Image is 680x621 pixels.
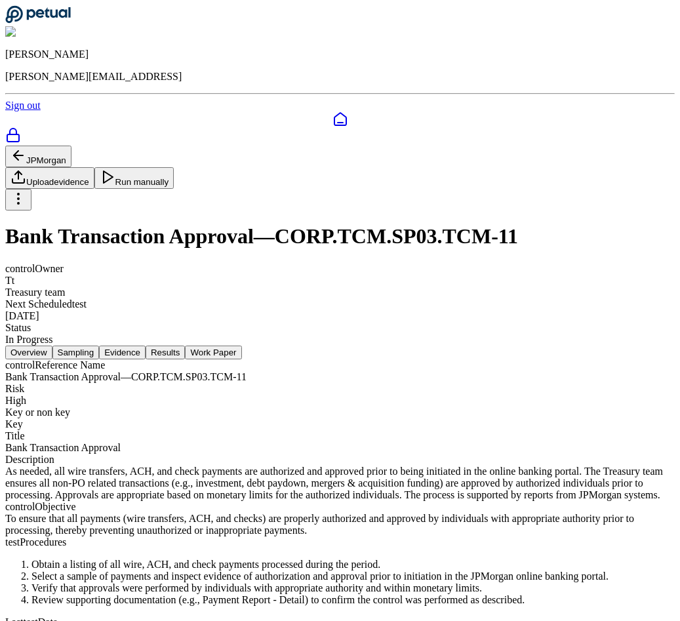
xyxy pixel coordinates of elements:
[5,395,675,407] div: High
[94,167,174,189] button: Run manually
[5,100,41,111] a: Sign out
[31,571,675,582] li: Select a sample of payments and inspect evidence of authorization and approval prior to initiatio...
[5,371,675,383] div: Bank Transaction Approval — CORP.TCM.SP03.TCM-11
[5,407,675,418] div: Key or non key
[5,322,675,334] div: Status
[5,14,71,26] a: Go to Dashboard
[31,559,675,571] li: Obtain a listing of all wire, ACH, and check payments processed during the period.
[5,430,675,442] div: Title
[31,594,675,606] li: Review supporting documentation (e.g., Payment Report - Detail) to confirm the control was perfor...
[5,26,62,38] img: Andrew Li
[5,275,14,286] span: Tt
[5,536,675,548] div: test Procedures
[5,513,675,536] div: To ensure that all payments (wire transfers, ACH, and checks) are properly authorized and approve...
[31,582,675,594] li: Verify that approvals were performed by individuals with appropriate authority and within monetar...
[5,167,94,189] button: Uploadevidence
[5,501,675,513] div: control Objective
[5,466,675,501] div: As needed, all wire transfers, ACH, and check payments are authorized and approved prior to being...
[5,442,121,453] span: Bank Transaction Approval
[5,111,675,127] a: Dashboard
[146,346,185,359] button: Results
[99,346,146,359] button: Evidence
[5,287,65,298] span: Treasury team
[5,49,675,60] p: [PERSON_NAME]
[5,224,675,249] h1: Bank Transaction Approval — CORP.TCM.SP03.TCM-11
[5,359,675,371] div: control Reference Name
[5,71,675,83] p: [PERSON_NAME][EMAIL_ADDRESS]
[5,454,675,466] div: Description
[5,127,675,146] a: SOC
[185,346,241,359] button: Work Paper
[5,146,71,167] button: JPMorgan
[5,298,675,310] div: Next Scheduled test
[5,346,675,359] nav: Tabs
[5,383,675,395] div: Risk
[5,263,675,275] div: control Owner
[5,310,675,322] div: [DATE]
[5,346,52,359] button: Overview
[5,334,675,346] div: In Progress
[52,346,100,359] button: Sampling
[5,418,675,430] div: Key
